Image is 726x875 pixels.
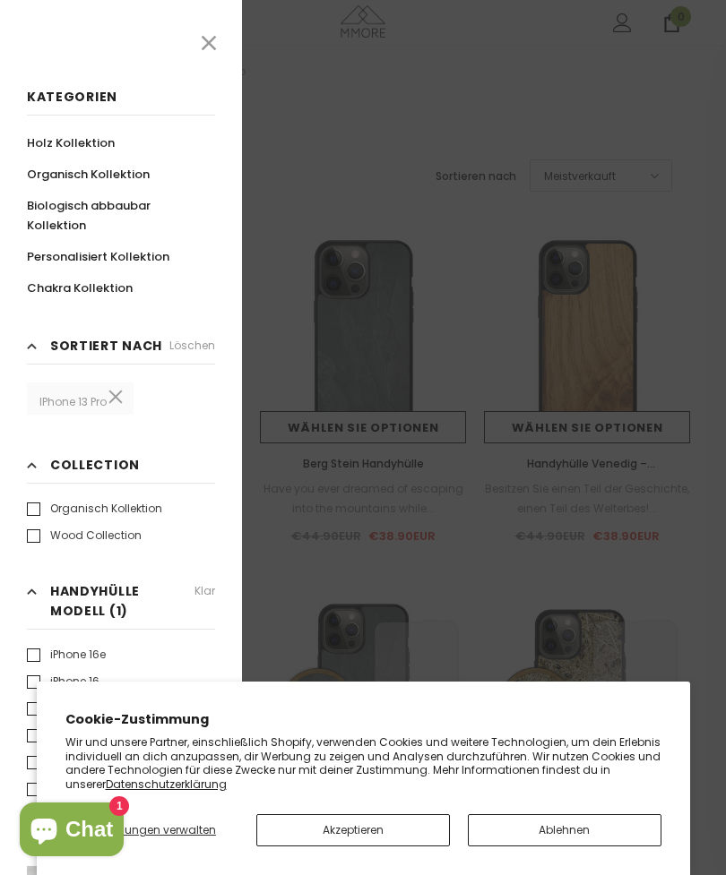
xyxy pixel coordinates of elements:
[27,272,133,304] a: Chakra Kollektion
[27,134,115,151] span: Holz Kollektion
[468,814,661,846] button: Ablehnen
[27,753,143,771] label: iPhone 16 Pro Max
[27,699,118,717] label: iPhone 16 Pro
[27,197,151,234] span: Biologisch abbaubar Kollektion
[65,710,661,729] h2: Cookie-Zustimmung
[88,822,216,837] span: Einstellungen verwalten
[27,527,142,545] label: Wood Collection
[50,336,162,356] span: Sortiert nach
[14,802,129,861] inbox-online-store-chat: Onlineshop-Chat von Shopify
[27,241,169,272] a: Personalisiert Kollektion
[36,394,125,409] span: iPhone 13 Pro
[27,88,117,106] span: Kategorien
[106,776,227,792] a: Datenschutzerklärung
[27,673,99,691] label: iPhone 16
[27,190,195,241] a: Biologisch abbaubar Kollektion
[65,814,239,846] button: Einstellungen verwalten
[27,279,133,296] span: Chakra Kollektion
[27,248,169,265] span: Personalisiert Kollektion
[50,581,194,621] span: Handyhülle Modell (1)
[27,382,134,415] a: iPhone 13 Pro
[65,735,661,791] p: Wir und unsere Partner, einschließlich Shopify, verwenden Cookies und weitere Technologien, um de...
[256,814,450,846] button: Akzeptieren
[194,581,215,621] a: Klar
[27,166,150,183] span: Organisch Kollektion
[50,455,140,475] span: Collection
[27,127,115,159] a: Holz Kollektion
[169,336,215,356] a: Löschen
[27,159,150,190] a: Organisch Kollektion
[27,500,162,518] label: Organisch Kollektion
[27,726,124,744] label: iPhone 16 Plus
[27,646,106,664] label: iPhone 16e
